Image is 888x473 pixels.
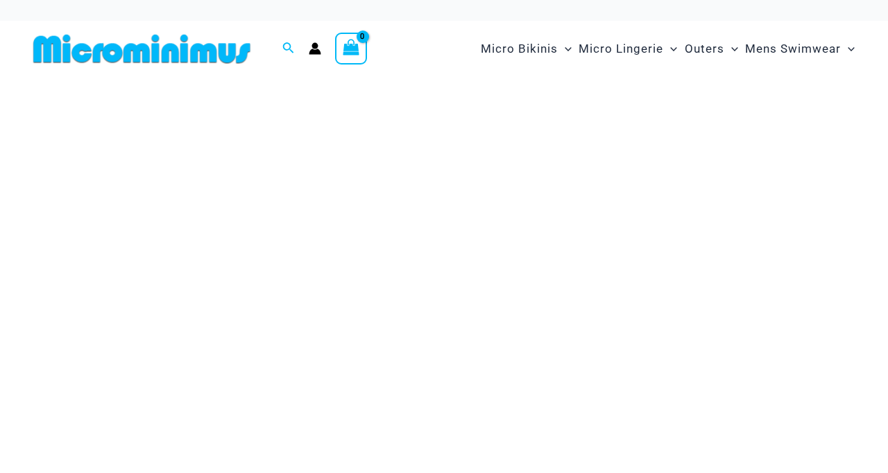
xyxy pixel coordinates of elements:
[745,31,841,67] span: Mens Swimwear
[475,26,860,72] nav: Site Navigation
[477,28,575,70] a: Micro BikinisMenu ToggleMenu Toggle
[558,31,572,67] span: Menu Toggle
[841,31,855,67] span: Menu Toggle
[663,31,677,67] span: Menu Toggle
[335,33,367,64] a: View Shopping Cart, empty
[282,40,295,58] a: Search icon link
[481,31,558,67] span: Micro Bikinis
[742,28,858,70] a: Mens SwimwearMenu ToggleMenu Toggle
[575,28,681,70] a: Micro LingerieMenu ToggleMenu Toggle
[724,31,738,67] span: Menu Toggle
[685,31,724,67] span: Outers
[28,33,256,64] img: MM SHOP LOGO FLAT
[681,28,742,70] a: OutersMenu ToggleMenu Toggle
[579,31,663,67] span: Micro Lingerie
[309,42,321,55] a: Account icon link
